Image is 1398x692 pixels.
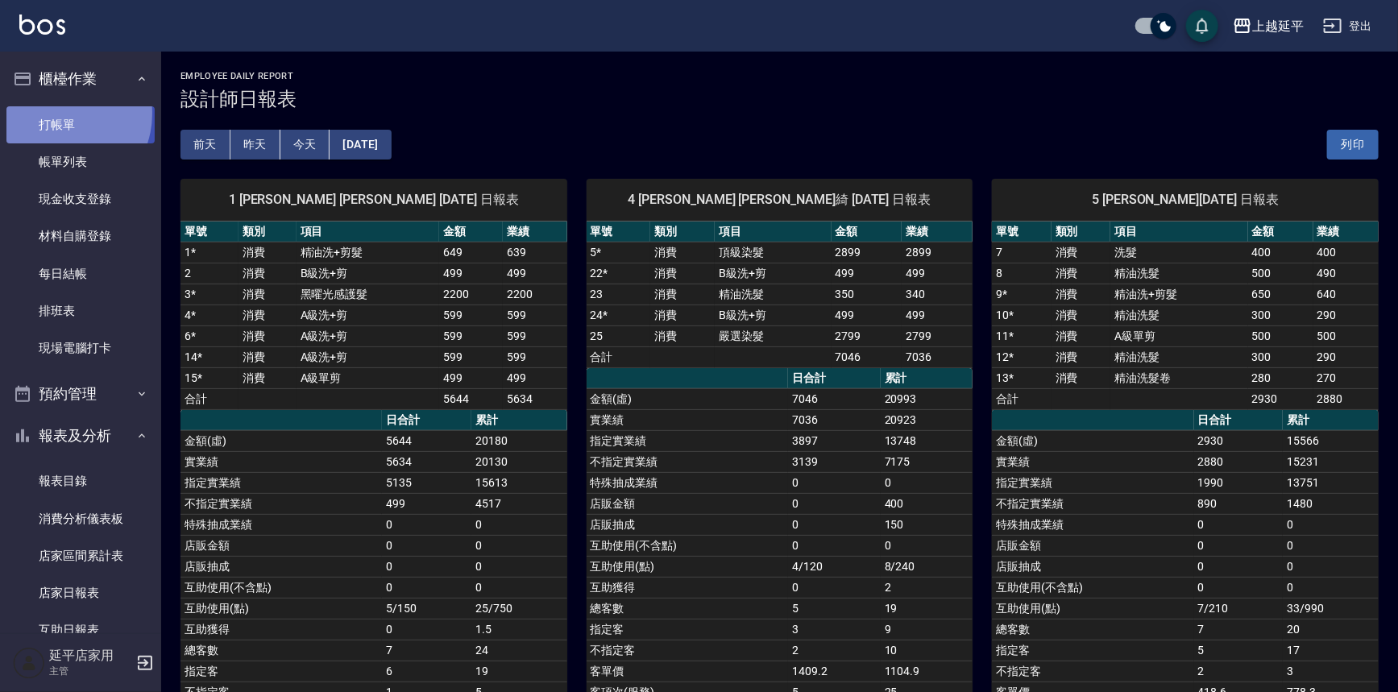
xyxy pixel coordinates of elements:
[180,472,382,493] td: 指定實業績
[1283,619,1379,640] td: 20
[180,71,1379,81] h2: Employee Daily Report
[439,263,503,284] td: 499
[591,288,604,300] a: 23
[382,514,471,535] td: 0
[832,346,902,367] td: 7046
[1194,556,1283,577] td: 0
[992,619,1193,640] td: 總客數
[239,284,297,305] td: 消費
[471,451,567,472] td: 20130
[1283,451,1379,472] td: 15231
[180,388,239,409] td: 合計
[382,535,471,556] td: 0
[471,556,567,577] td: 0
[239,325,297,346] td: 消費
[439,325,503,346] td: 599
[788,598,881,619] td: 5
[439,388,503,409] td: 5644
[180,640,382,661] td: 總客數
[1313,222,1379,242] th: 業績
[1283,430,1379,451] td: 15566
[1283,410,1379,431] th: 累計
[503,284,566,305] td: 2200
[881,619,973,640] td: 9
[471,472,567,493] td: 15613
[1194,451,1283,472] td: 2880
[471,619,567,640] td: 1.5
[1052,367,1111,388] td: 消費
[1052,284,1111,305] td: 消費
[471,410,567,431] th: 累計
[49,648,131,664] h5: 延平店家用
[6,218,155,255] a: 材料自購登錄
[6,292,155,329] a: 排班表
[992,514,1193,535] td: 特殊抽成業績
[788,619,881,640] td: 3
[587,346,651,367] td: 合計
[439,222,503,242] th: 金額
[1110,242,1247,263] td: 洗髮
[606,192,954,208] span: 4 [PERSON_NAME] [PERSON_NAME]綺 [DATE] 日報表
[788,577,881,598] td: 0
[1194,535,1283,556] td: 0
[587,619,789,640] td: 指定客
[6,373,155,415] button: 預約管理
[587,661,789,682] td: 客單價
[503,263,566,284] td: 499
[881,493,973,514] td: 400
[1248,367,1313,388] td: 280
[881,598,973,619] td: 19
[180,451,382,472] td: 實業績
[239,305,297,325] td: 消費
[1110,305,1247,325] td: 精油洗髮
[1226,10,1310,43] button: 上越延平
[180,88,1379,110] h3: 設計師日報表
[1313,367,1379,388] td: 270
[1327,130,1379,160] button: 列印
[902,242,973,263] td: 2899
[297,305,440,325] td: A級洗+剪
[881,535,973,556] td: 0
[1252,16,1304,36] div: 上越延平
[1011,192,1359,208] span: 5 [PERSON_NAME][DATE] 日報表
[587,640,789,661] td: 不指定客
[239,263,297,284] td: 消費
[180,598,382,619] td: 互助使用(點)
[297,242,440,263] td: 精油洗+剪髮
[13,647,45,679] img: Person
[6,329,155,367] a: 現場電腦打卡
[382,640,471,661] td: 7
[1052,222,1111,242] th: 類別
[881,472,973,493] td: 0
[832,242,902,263] td: 2899
[591,329,604,342] a: 25
[1194,577,1283,598] td: 0
[1194,619,1283,640] td: 7
[650,242,715,263] td: 消費
[230,130,280,160] button: 昨天
[471,514,567,535] td: 0
[1110,222,1247,242] th: 項目
[297,367,440,388] td: A級單剪
[19,15,65,35] img: Logo
[471,430,567,451] td: 20180
[1248,325,1313,346] td: 500
[1110,263,1247,284] td: 精油洗髮
[587,493,789,514] td: 店販金額
[503,242,566,263] td: 639
[471,493,567,514] td: 4517
[1313,305,1379,325] td: 290
[902,263,973,284] td: 499
[587,577,789,598] td: 互助獲得
[881,577,973,598] td: 2
[881,640,973,661] td: 10
[382,472,471,493] td: 5135
[1194,410,1283,431] th: 日合計
[6,106,155,143] a: 打帳單
[992,222,1052,242] th: 單號
[1283,577,1379,598] td: 0
[788,409,881,430] td: 7036
[1283,640,1379,661] td: 17
[200,192,548,208] span: 1 [PERSON_NAME] [PERSON_NAME] [DATE] 日報表
[382,661,471,682] td: 6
